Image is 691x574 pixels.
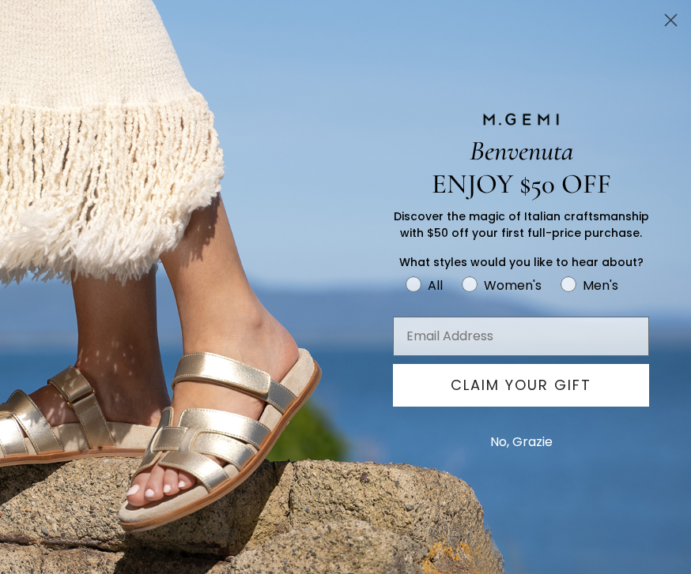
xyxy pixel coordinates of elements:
div: Men's [583,276,618,295]
input: Email Address [393,317,649,356]
span: What styles would you like to hear about? [399,254,644,270]
img: M.GEMI [481,112,561,126]
span: Benvenuta [470,134,573,167]
button: CLAIM YOUR GIFT [393,364,649,407]
button: Close dialog [657,6,685,34]
div: Women's [484,276,542,295]
span: ENJOY $50 OFF [432,167,611,201]
span: Discover the magic of Italian craftsmanship with $50 off your first full-price purchase. [394,208,649,241]
button: No, Grazie [482,422,561,462]
div: All [428,276,443,295]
